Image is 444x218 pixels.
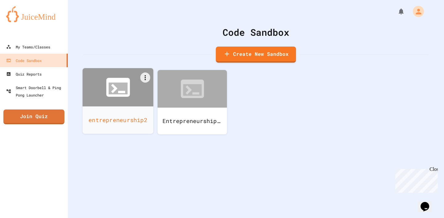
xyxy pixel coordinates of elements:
div: Chat with us now!Close [2,2,43,39]
div: Quiz Reports [6,70,42,78]
a: Join Quiz [3,109,64,124]
div: My Teams/Classes [6,43,50,51]
a: Create New Sandbox [216,47,296,63]
div: Entrepreneurship Calculator(TECH Camp) [158,108,227,134]
div: My Account [406,4,425,19]
iframe: chat widget [393,167,438,193]
div: entrepreneurship2 [83,106,154,134]
a: Entrepreneurship Calculator(TECH Camp) [158,70,227,134]
img: logo-orange.svg [6,6,62,22]
a: entrepreneurship2 [83,68,154,134]
div: Code Sandbox [6,57,42,64]
div: Smart Doorbell & Ping Pong Launcher [6,84,65,99]
div: Code Sandbox [83,25,429,39]
iframe: chat widget [418,193,438,212]
div: My Notifications [386,6,406,17]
